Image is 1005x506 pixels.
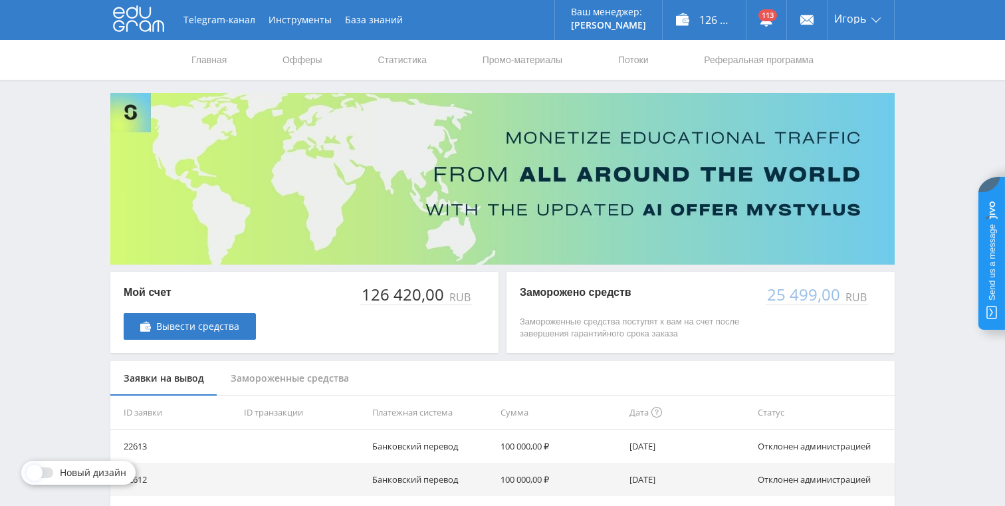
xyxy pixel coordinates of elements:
[834,13,866,24] span: Игорь
[281,40,324,80] a: Офферы
[624,463,752,496] td: [DATE]
[360,285,447,304] div: 126 420,00
[495,463,623,496] td: 100 000,00 ₽
[703,40,815,80] a: Реферальная программа
[520,316,752,340] p: Замороженные средства поступят к вам на счет после завершения гарантийного срока заказа
[110,396,239,430] th: ID заявки
[110,430,239,463] td: 22613
[617,40,650,80] a: Потоки
[752,463,895,496] td: Отклонен администрацией
[447,291,472,303] div: RUB
[367,396,495,430] th: Платежная система
[110,361,217,396] div: Заявки на вывод
[367,463,495,496] td: Банковский перевод
[752,430,895,463] td: Отклонен администрацией
[752,396,895,430] th: Статус
[624,430,752,463] td: [DATE]
[481,40,564,80] a: Промо-материалы
[495,430,623,463] td: 100 000,00 ₽
[124,285,256,300] p: Мой счет
[571,7,646,17] p: Ваш менеджер:
[520,285,752,300] p: Заморожено средств
[495,396,623,430] th: Сумма
[766,285,843,304] div: 25 499,00
[843,291,868,303] div: RUB
[367,430,495,463] td: Банковский перевод
[110,463,239,496] td: 22612
[190,40,228,80] a: Главная
[376,40,428,80] a: Статистика
[239,396,367,430] th: ID транзакции
[124,313,256,340] a: Вывести средства
[624,396,752,430] th: Дата
[60,467,126,478] span: Новый дизайн
[156,321,239,332] span: Вывести средства
[110,93,895,265] img: Banner
[217,361,362,396] div: Замороженные средства
[571,20,646,31] p: [PERSON_NAME]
